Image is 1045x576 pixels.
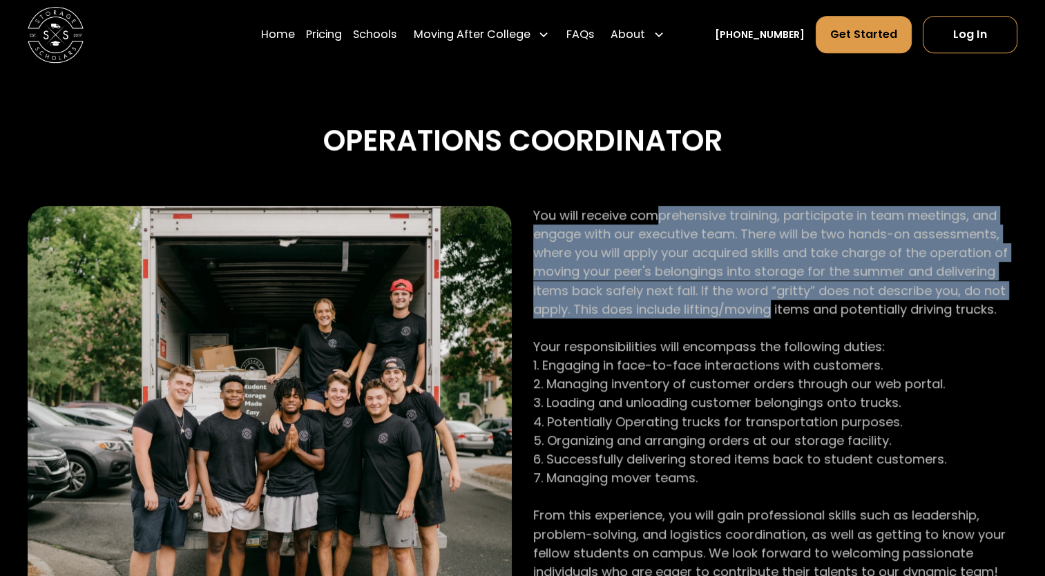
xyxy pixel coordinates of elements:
div: About [605,15,670,54]
div: Operations Coordinator [28,118,1017,164]
a: Home [261,15,295,54]
a: Get Started [816,16,912,53]
div: About [611,26,645,43]
img: Storage Scholars main logo [28,7,84,63]
div: Moving After College [408,15,555,54]
a: Schools [353,15,396,54]
a: FAQs [566,15,594,54]
div: Moving After College [413,26,530,43]
a: home [28,7,84,63]
a: [PHONE_NUMBER] [714,28,804,42]
a: Pricing [306,15,342,54]
a: Log In [923,16,1017,53]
